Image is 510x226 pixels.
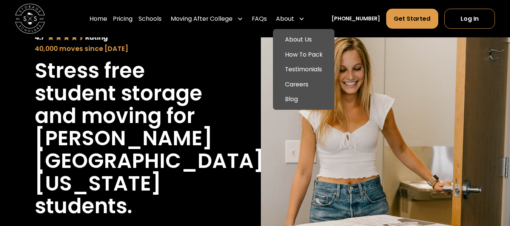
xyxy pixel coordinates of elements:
[273,29,334,109] nav: About
[276,47,331,62] a: How To Pack
[35,60,214,127] h1: Stress free student storage and moving for
[276,92,331,107] a: Blog
[139,8,162,29] a: Schools
[15,4,45,34] img: Storage Scholars main logo
[276,62,331,77] a: Testimonials
[331,15,380,23] a: [PHONE_NUMBER]
[252,8,267,29] a: FAQs
[276,32,331,47] a: About Us
[386,9,439,29] a: Get Started
[273,8,307,29] div: About
[168,8,246,29] div: Moving After College
[171,14,233,23] div: Moving After College
[276,77,331,92] a: Careers
[35,195,132,218] h1: students.
[35,127,264,195] h1: [PERSON_NAME][GEOGRAPHIC_DATA][US_STATE]
[35,44,214,54] div: 40,000 moves since [DATE]
[89,8,107,29] a: Home
[444,9,495,29] a: Log In
[276,14,294,23] div: About
[113,8,133,29] a: Pricing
